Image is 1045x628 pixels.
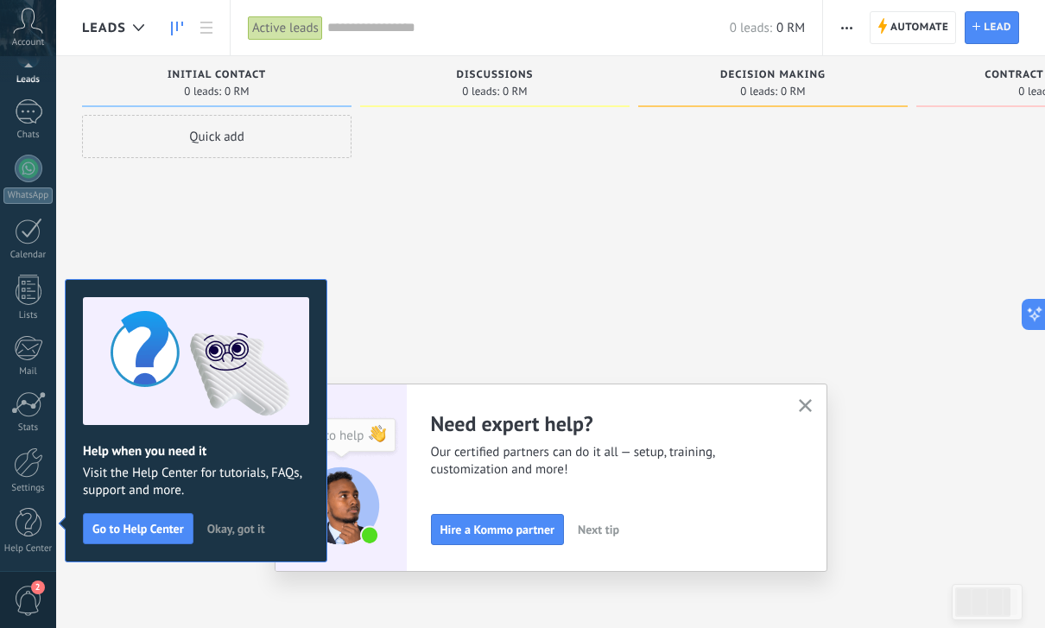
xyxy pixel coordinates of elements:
button: Hire a Kommo partner [431,514,564,545]
div: Help Center [3,543,54,555]
span: 0 RM [503,86,528,97]
div: Decision making [647,69,899,84]
button: Go to Help Center [83,513,193,544]
h2: Need expert help? [431,410,778,437]
span: Automate [890,12,948,43]
span: 0 leads: [730,20,772,36]
div: Initial contact [91,69,343,84]
span: Next tip [578,523,619,536]
span: 0 RM [225,86,250,97]
div: Active leads [248,16,323,41]
span: Okay, got it [207,523,265,535]
a: Automate [870,11,956,44]
div: Stats [3,422,54,434]
span: Go to Help Center [92,523,184,535]
div: Mail [3,366,54,377]
div: Chats [3,130,54,141]
span: 0 leads: [184,86,221,97]
div: Settings [3,483,54,494]
button: More [834,11,859,44]
span: 2 [31,580,45,594]
span: Hire a Kommo partner [440,523,554,536]
button: Next tip [570,517,627,542]
span: 0 RM [781,86,806,97]
a: Lead [965,11,1019,44]
span: 0 leads: [462,86,499,97]
span: Visit the Help Center for tutorials, FAQs, support and more. [83,465,309,499]
a: List [192,11,221,45]
span: 0 RM [776,20,805,36]
span: Decision making [720,69,826,81]
div: Discussions [369,69,621,84]
h2: Help when you need it [83,443,309,460]
div: Lists [3,310,54,321]
a: Leads [162,11,192,45]
span: 0 leads: [740,86,777,97]
div: WhatsApp [3,187,53,204]
div: Quick add [82,115,351,158]
span: Initial contact [168,69,266,81]
span: Leads [82,20,126,36]
span: Lead [984,12,1011,43]
span: Discussions [456,69,533,81]
div: Calendar [3,250,54,261]
span: Account [12,37,44,48]
button: Okay, got it [199,516,273,542]
span: Our certified partners can do it all — setup, training, customization and more! [431,444,778,479]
